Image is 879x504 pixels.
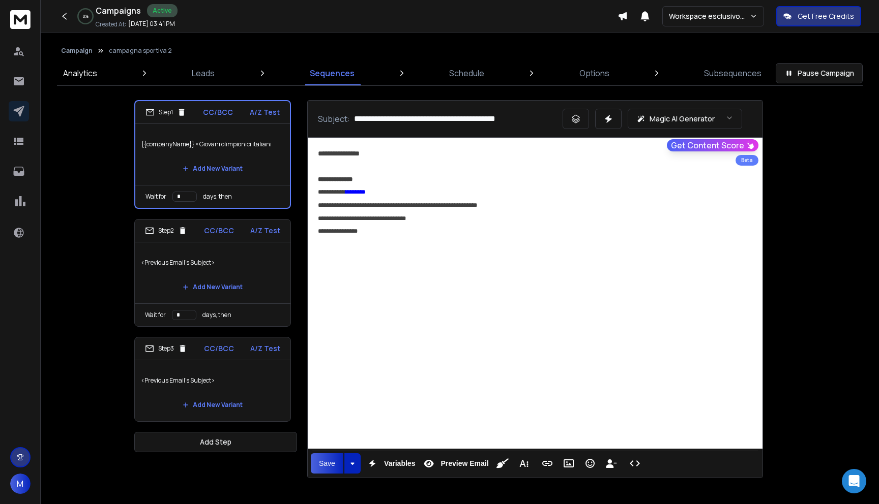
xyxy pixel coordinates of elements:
[514,453,534,474] button: More Text
[363,453,418,474] button: Variables
[573,61,616,85] a: Options
[580,453,600,474] button: Emoticons
[250,107,280,117] p: A/Z Test
[145,311,166,319] p: Wait for
[96,5,141,17] h1: Campaigns
[174,277,251,297] button: Add New Variant
[842,469,866,493] div: Open Intercom Messenger
[776,6,861,26] button: Get Free Credits
[625,453,644,474] button: Code View
[145,108,186,117] div: Step 1
[63,67,97,79] p: Analytics
[419,453,490,474] button: Preview Email
[250,343,280,354] p: A/Z Test
[202,311,231,319] p: days, then
[704,67,761,79] p: Subsequences
[449,67,484,79] p: Schedule
[310,67,355,79] p: Sequences
[141,366,284,395] p: <Previous Email's Subject>
[141,130,284,159] p: {{companyName}} × Giovani olimpionici italiani
[128,20,175,28] p: [DATE] 03:41 PM
[667,139,758,151] button: Get Content Score
[650,114,715,124] p: Magic AI Generator
[204,343,234,354] p: CC/BCC
[203,107,233,117] p: CC/BCC
[174,159,251,179] button: Add New Variant
[493,453,512,474] button: Clean HTML
[438,459,490,468] span: Preview Email
[304,61,361,85] a: Sequences
[96,20,126,28] p: Created At:
[698,61,768,85] a: Subsequences
[109,47,172,55] p: campagna sportiva 2
[776,63,863,83] button: Pause Campaign
[83,13,89,19] p: 0 %
[134,337,291,422] li: Step3CC/BCCA/Z Test<Previous Email's Subject>Add New Variant
[250,226,280,236] p: A/Z Test
[10,474,31,494] button: M
[61,47,93,55] button: Campaign
[311,453,343,474] button: Save
[192,67,215,79] p: Leads
[602,453,621,474] button: Insert Unsubscribe Link
[538,453,557,474] button: Insert Link (⌘K)
[669,11,750,21] p: Workspace esclusivo upvizory
[134,100,291,209] li: Step1CC/BCCA/Z Test{{companyName}} × Giovani olimpionici italianiAdd New VariantWait fordays, then
[736,155,758,166] div: Beta
[204,226,234,236] p: CC/BCC
[145,344,187,353] div: Step 3
[174,395,251,415] button: Add New Variant
[559,453,578,474] button: Insert Image (⌘P)
[145,193,166,201] p: Wait for
[186,61,221,85] a: Leads
[579,67,609,79] p: Options
[318,113,350,125] p: Subject:
[57,61,103,85] a: Analytics
[382,459,418,468] span: Variables
[134,432,297,452] button: Add Step
[798,11,854,21] p: Get Free Credits
[203,193,232,201] p: days, then
[141,248,284,277] p: <Previous Email's Subject>
[628,109,742,129] button: Magic AI Generator
[443,61,490,85] a: Schedule
[147,4,178,17] div: Active
[145,226,187,235] div: Step 2
[134,219,291,327] li: Step2CC/BCCA/Z Test<Previous Email's Subject>Add New VariantWait fordays, then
